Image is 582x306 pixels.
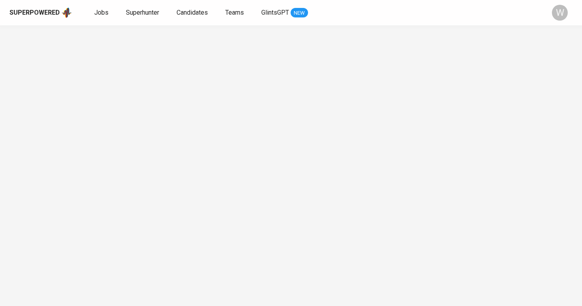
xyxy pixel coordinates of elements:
[552,5,568,21] div: W
[61,7,72,19] img: app logo
[225,8,245,18] a: Teams
[126,9,159,16] span: Superhunter
[261,9,289,16] span: GlintsGPT
[126,8,161,18] a: Superhunter
[261,8,308,18] a: GlintsGPT NEW
[177,9,208,16] span: Candidates
[94,9,108,16] span: Jobs
[10,8,60,17] div: Superpowered
[94,8,110,18] a: Jobs
[10,7,72,19] a: Superpoweredapp logo
[225,9,244,16] span: Teams
[177,8,209,18] a: Candidates
[291,9,308,17] span: NEW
